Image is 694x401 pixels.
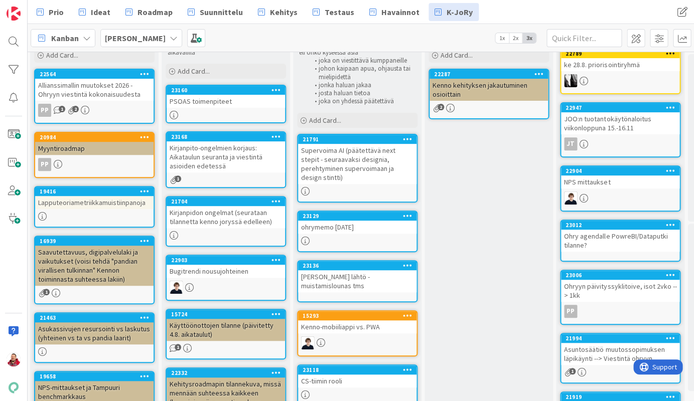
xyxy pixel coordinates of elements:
div: 22904 [561,166,679,175]
div: Allianssimallin muutokset 2026 - Ohryyn viestintä kokonaisuudesta [35,79,154,101]
div: 23168 [167,132,285,141]
a: 22564Allianssimallin muutokset 2026 - Ohryyn viestintä kokonaisuudestaPP [34,69,155,124]
div: 23006 [566,272,679,279]
div: 23136[PERSON_NAME] lähtö - muistamislounas tms [298,261,417,292]
a: 22789ke 28.8. priorisointiryhmäKV [560,48,680,94]
a: 23168Kirjanpito-ongelmien korjaus: Aikataulun seuranta ja viestintä asioiden edetessä [166,131,286,188]
div: 21994Asuntosäätiö muutossopimuksen läpikäynti --> Viestintä ohryyn [561,334,679,365]
div: 21704Kirjanpidon ongelmat (seurataan tilannetta kenno joryssä edelleen) [167,197,285,228]
div: 19416Lapputeoriametriikkamuistiinpanoja [35,187,154,209]
div: KV [561,74,679,87]
div: 22903 [167,256,285,265]
div: PP [38,104,51,117]
span: 1 [43,289,50,295]
div: 22904NPS mittaukset [561,166,679,188]
div: 23118 [303,366,417,373]
div: 21463 [40,314,154,321]
span: 1 [59,106,65,112]
a: 20984MyyntiroadmapPP [34,132,155,178]
span: 2x [509,33,522,43]
div: 19416 [40,188,154,195]
a: 19416Lapputeoriametriikkamuistiinpanoja [34,186,155,228]
div: 22947 [566,104,679,111]
span: Ideat [91,6,110,18]
span: 2 [438,104,444,110]
span: Add Card... [178,67,210,76]
span: Kehitys [270,6,298,18]
div: 21791 [303,136,417,143]
div: 20984Myyntiroadmap [35,133,154,155]
input: Quick Filter... [546,29,622,47]
a: Prio [31,3,70,21]
a: Kehitys [252,3,304,21]
div: 19658 [40,373,154,380]
div: 15724Käyttöönottojen tilanne (päivitetty 4.8. aikataulut) [167,310,285,341]
div: 23168Kirjanpito-ongelmien korjaus: Aikataulun seuranta ja viestintä asioiden edetessä [167,132,285,172]
div: MT [167,281,285,294]
div: Myyntiroadmap [35,142,154,155]
div: 23168 [171,133,285,140]
span: 1 [175,175,181,182]
div: Kenno-mobiiliappi vs. PWA [298,320,417,333]
div: JT [561,137,679,150]
span: Add Card... [309,116,341,125]
div: 23006Ohryyn päivityssyklitoive, isot 2vko --> 1kk [561,271,679,302]
div: Lapputeoriametriikkamuistiinpanoja [35,196,154,209]
div: PP [564,305,577,318]
div: CS-tiimin rooli [298,374,417,387]
div: 22789ke 28.8. priorisointiryhmä [561,49,679,71]
a: 23006Ohryyn päivityssyklitoive, isot 2vko --> 1kkPP [560,270,680,325]
div: Käyttöönottojen tilanne (päivitetty 4.8. aikataulut) [167,319,285,341]
a: 22903Bugitrendi nousujohteinenMT [166,255,286,301]
div: 21919 [566,393,679,400]
span: K-JoRy [447,6,473,18]
div: 21791 [298,135,417,144]
div: 23160 [167,86,285,95]
span: Prio [49,6,64,18]
div: 22564 [40,71,154,78]
b: [PERSON_NAME] [105,33,166,43]
div: JOO:n tuotantokäytönaloitus viikonloppuna 15.-16.11 [561,112,679,134]
span: Roadmap [137,6,173,18]
div: 15724 [167,310,285,319]
div: 23129 [298,212,417,221]
a: 21704Kirjanpidon ongelmat (seurataan tilannetta kenno joryssä edelleen) [166,196,286,247]
div: 21463 [35,313,154,322]
div: 21463Asukassivujen resursointi vs laskutus (yhteinen vs ta vs pandia laarit) [35,313,154,344]
div: Saavutettavuus, digipalvelulaki ja vaikutukset (voisi tehdä "pandian virallisen tulkinnan" Kennon... [35,246,154,286]
div: 22564Allianssimallin muutokset 2026 - Ohryyn viestintä kokonaisuudesta [35,70,154,101]
div: 22287Kenno kehityksen jakautuminen osioittain [430,70,548,101]
span: 1 [569,368,576,374]
div: PSOAS toimenpiteet [167,95,285,108]
li: josta haluan tietoa [309,89,416,97]
div: Supervoima AI (päätettävä next stepit - seuraavaksi designia, perehtyminen supervoimaan ja design... [298,144,417,184]
div: MT [298,336,417,349]
img: Visit kanbanzone.com [7,7,21,21]
div: 22332 [171,369,285,376]
div: 23012Ohry agendalle PowreBI/Dataputki tilanne? [561,221,679,252]
div: 22789 [561,49,679,58]
div: 15293Kenno-mobiiliappi vs. PWA [298,311,417,333]
div: 20984 [35,133,154,142]
div: 22903 [171,257,285,264]
div: 16939Saavutettavuus, digipalvelulaki ja vaikutukset (voisi tehdä "pandian virallisen tulkinnan" K... [35,237,154,286]
span: Add Card... [46,51,78,60]
div: 15293 [298,311,417,320]
div: 22789 [566,50,679,57]
img: MT [301,336,314,349]
div: 22564 [35,70,154,79]
div: 21704 [167,197,285,206]
div: Kenno kehityksen jakautuminen osioittain [430,79,548,101]
a: Havainnot [363,3,426,21]
div: 21994 [561,334,679,343]
div: ke 28.8. priorisointiryhmä [561,58,679,71]
div: Asukassivujen resursointi vs laskutus (yhteinen vs ta vs pandia laarit) [35,322,154,344]
a: 21994Asuntosäätiö muutossopimuksen läpikäynti --> Viestintä ohryyn [560,333,680,383]
div: MT [561,191,679,205]
li: joka on viestittävä kumppaneille [309,57,416,65]
div: 21791Supervoima AI (päätettävä next stepit - seuraavaksi designia, perehtyminen supervoimaan ja d... [298,135,417,184]
div: Bugitrendi nousujohteinen [167,265,285,278]
a: K-JoRy [429,3,479,21]
div: 23129 [303,213,417,220]
a: 22287Kenno kehityksen jakautuminen osioittain [429,69,549,119]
